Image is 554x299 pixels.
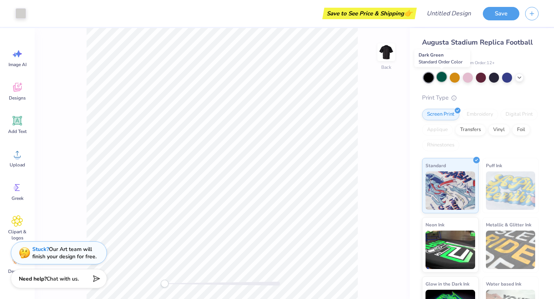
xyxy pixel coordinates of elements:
[455,124,486,136] div: Transfers
[8,61,27,68] span: Image AI
[421,6,477,21] input: Untitled Design
[404,8,412,18] span: 👉
[486,171,536,210] img: Puff Ink
[456,60,495,66] span: Minimum Order: 12 +
[501,109,538,120] div: Digital Print
[512,124,530,136] div: Foil
[422,109,459,120] div: Screen Print
[462,109,498,120] div: Embroidery
[12,195,23,201] span: Greek
[324,8,415,19] div: Save to See Price & Shipping
[422,93,539,102] div: Print Type
[419,59,462,65] span: Standard Order Color
[488,124,510,136] div: Vinyl
[426,231,475,269] img: Neon Ink
[426,221,444,229] span: Neon Ink
[379,45,394,60] img: Back
[5,229,30,241] span: Clipart & logos
[426,280,469,288] span: Glow in the Dark Ink
[486,280,521,288] span: Water based Ink
[483,7,519,20] button: Save
[381,64,391,71] div: Back
[486,221,531,229] span: Metallic & Glitter Ink
[8,128,27,135] span: Add Text
[414,50,470,67] div: Dark Green
[422,140,459,151] div: Rhinestones
[161,280,169,287] div: Accessibility label
[9,95,26,101] span: Designs
[422,124,453,136] div: Applique
[426,171,475,210] img: Standard
[426,161,446,169] span: Standard
[47,275,79,282] span: Chat with us.
[486,231,536,269] img: Metallic & Glitter Ink
[32,246,97,260] div: Our Art team will finish your design for free.
[486,161,502,169] span: Puff Ink
[19,275,47,282] strong: Need help?
[8,268,27,274] span: Decorate
[422,38,533,57] span: Augusta Stadium Replica Football Jersey
[32,246,49,253] strong: Stuck?
[10,162,25,168] span: Upload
